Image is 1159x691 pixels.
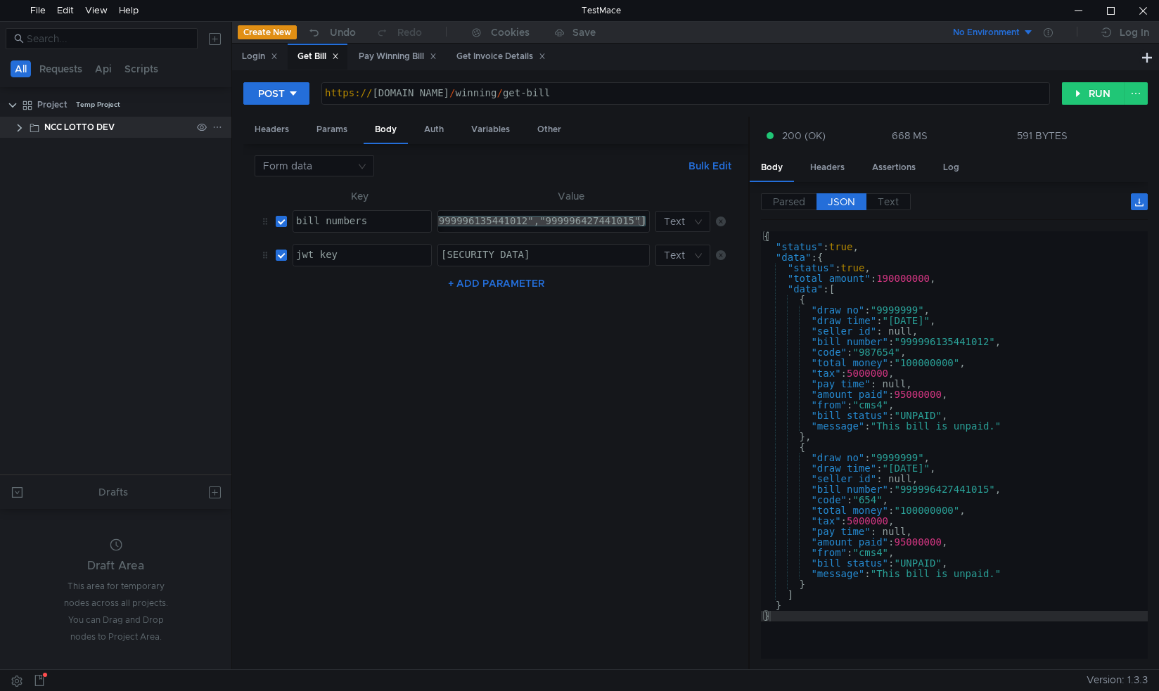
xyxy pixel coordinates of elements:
[491,24,530,41] div: Cookies
[750,155,794,182] div: Body
[44,117,115,138] div: NCC LOTTO DEV
[683,157,737,174] button: Bulk Edit
[76,94,120,115] div: Temp Project
[91,60,116,77] button: Api
[878,195,899,208] span: Text
[98,484,128,501] div: Drafts
[442,275,550,292] button: + ADD PARAMETER
[364,117,408,144] div: Body
[305,117,359,143] div: Params
[258,86,285,101] div: POST
[297,22,366,43] button: Undo
[366,22,432,43] button: Redo
[460,117,521,143] div: Variables
[828,195,855,208] span: JSON
[330,24,356,41] div: Undo
[1017,129,1068,142] div: 591 BYTES
[413,117,455,143] div: Auth
[11,60,31,77] button: All
[359,49,437,64] div: Pay Winning Bill
[953,26,1020,39] div: No Environment
[242,49,278,64] div: Login
[243,82,309,105] button: POST
[456,49,546,64] div: Get Invoice Details
[297,49,339,64] div: Get Bill
[1087,670,1148,690] span: Version: 1.3.3
[287,188,432,205] th: Key
[35,60,87,77] button: Requests
[27,31,189,46] input: Search...
[120,60,162,77] button: Scripts
[892,129,928,142] div: 668 MS
[37,94,68,115] div: Project
[1120,24,1149,41] div: Log In
[238,25,297,39] button: Create New
[397,24,422,41] div: Redo
[773,195,805,208] span: Parsed
[432,188,710,205] th: Value
[782,128,826,143] span: 200 (OK)
[526,117,572,143] div: Other
[243,117,300,143] div: Headers
[936,21,1034,44] button: No Environment
[861,155,927,181] div: Assertions
[799,155,856,181] div: Headers
[1062,82,1125,105] button: RUN
[932,155,971,181] div: Log
[572,27,596,37] div: Save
